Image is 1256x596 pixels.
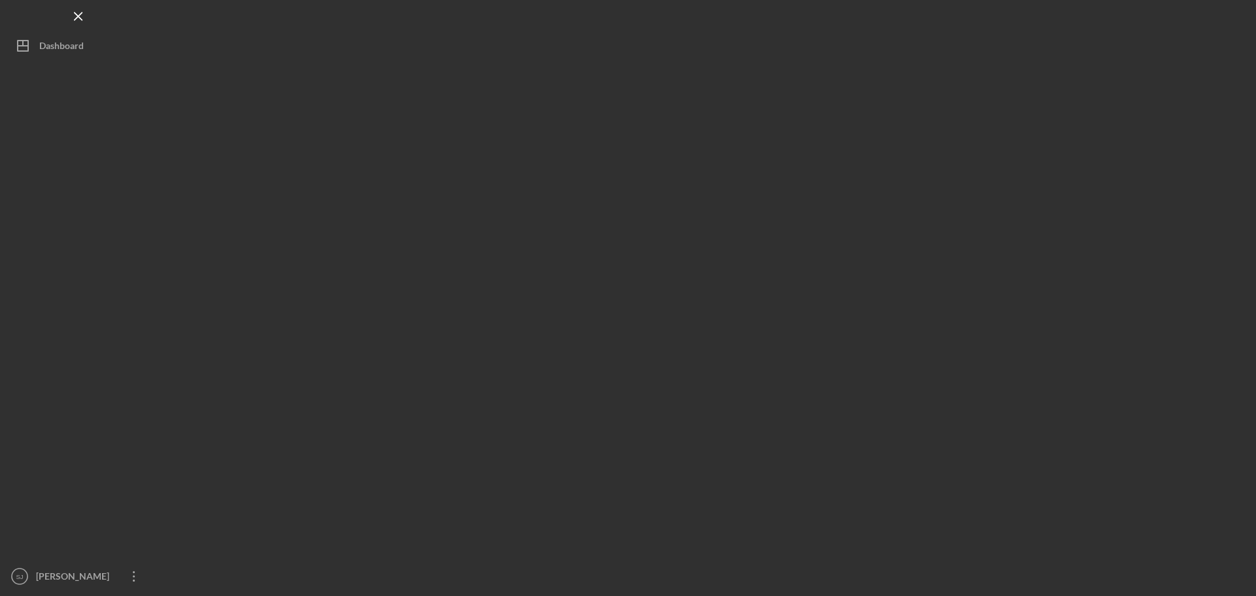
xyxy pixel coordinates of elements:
[39,33,84,62] div: Dashboard
[16,573,23,580] text: SJ
[7,563,150,589] button: SJ[PERSON_NAME][DATE]
[7,33,150,59] button: Dashboard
